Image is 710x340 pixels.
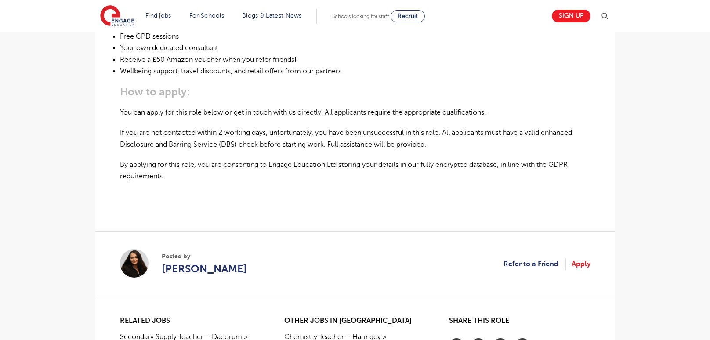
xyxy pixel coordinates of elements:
li: Wellbeing support, travel discounts, and retail offers from our partners [120,65,590,77]
li: Your own dedicated consultant [120,42,590,54]
a: Sign up [552,10,590,22]
p: If you are not contacted within 2 working days, unfortunately, you have been unsuccessful in this... [120,127,590,150]
h3: How to apply: [120,86,590,98]
a: Apply [572,258,590,270]
p: By applying for this role, you are consenting to Engage Education Ltd storing your details in our... [120,159,590,182]
a: Find jobs [145,12,171,19]
span: Posted by [162,252,247,261]
span: Recruit [398,13,418,19]
p: ​​​​​​​ [120,191,590,202]
a: [PERSON_NAME] [162,261,247,277]
li: Receive a £50 Amazon voucher when you refer friends! [120,54,590,65]
h2: Other jobs in [GEOGRAPHIC_DATA] [284,317,425,325]
a: Refer to a Friend [504,258,566,270]
p: You can apply for this role below or get in touch with us directly. All applicants require the ap... [120,107,590,118]
a: Blogs & Latest News [242,12,302,19]
img: Engage Education [100,5,134,27]
li: Free CPD sessions [120,31,590,42]
span: Schools looking for staff [332,13,389,19]
a: Recruit [391,10,425,22]
h2: Share this role [449,317,590,329]
p: ​​​​​​​ [120,211,590,223]
h2: Related jobs [120,317,261,325]
a: For Schools [189,12,224,19]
